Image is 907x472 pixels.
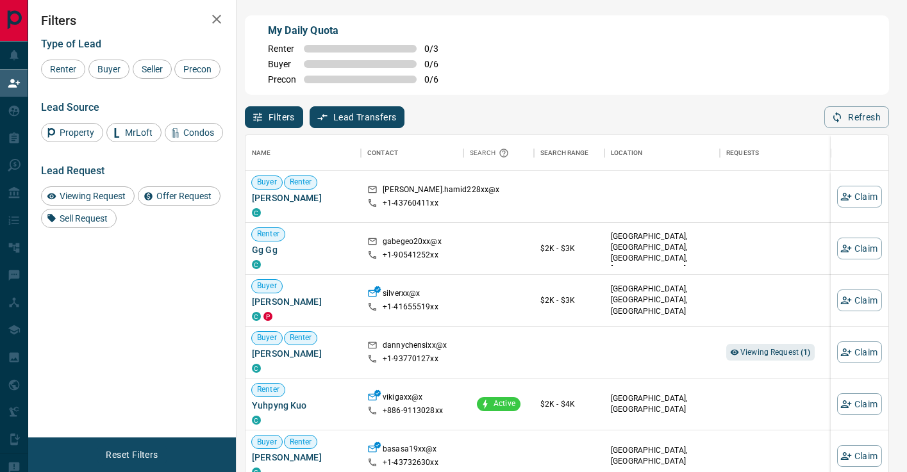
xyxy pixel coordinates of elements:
[245,135,361,171] div: Name
[55,127,99,138] span: Property
[540,295,598,306] p: $2K - $3K
[285,177,317,188] span: Renter
[252,384,285,395] span: Renter
[252,135,271,171] div: Name
[88,60,129,79] div: Buyer
[740,348,811,357] span: Viewing Request
[133,60,172,79] div: Seller
[540,398,598,410] p: $2K - $4K
[611,135,642,171] div: Location
[837,186,882,208] button: Claim
[121,127,157,138] span: MrLoft
[611,284,713,316] p: [GEOGRAPHIC_DATA], [GEOGRAPHIC_DATA], [GEOGRAPHIC_DATA]
[41,165,104,177] span: Lead Request
[611,445,713,467] p: [GEOGRAPHIC_DATA], [GEOGRAPHIC_DATA]
[726,135,759,171] div: Requests
[46,64,81,74] span: Renter
[726,344,815,361] div: Viewing Request (1)
[245,106,303,128] button: Filters
[424,59,453,69] span: 0 / 6
[41,123,103,142] div: Property
[837,289,882,311] button: Claim
[252,347,354,360] span: [PERSON_NAME]
[138,186,221,206] div: Offer Request
[41,13,223,28] h2: Filters
[611,393,713,415] p: [GEOGRAPHIC_DATA], [GEOGRAPHIC_DATA]
[252,437,282,448] span: Buyer
[137,64,167,74] span: Seller
[179,64,216,74] span: Precon
[55,213,112,224] span: Sell Request
[383,250,438,261] p: +1- 90541252xx
[837,238,882,259] button: Claim
[97,444,166,466] button: Reset Filters
[424,74,453,85] span: 0 / 6
[383,405,443,416] p: +886- 9113028xx
[837,341,882,363] button: Claim
[285,437,317,448] span: Renter
[252,191,354,204] span: [PERSON_NAME]
[310,106,405,128] button: Lead Transfers
[252,399,354,412] span: Yuhpyng Kuo
[179,127,219,138] span: Condos
[252,312,261,321] div: condos.ca
[424,44,453,54] span: 0 / 3
[837,393,882,415] button: Claim
[41,209,117,228] div: Sell Request
[367,135,398,171] div: Contact
[263,312,272,321] div: property.ca
[285,332,317,343] span: Renter
[174,60,221,79] div: Precon
[152,191,216,201] span: Offer Request
[268,23,453,38] p: My Daily Quota
[383,198,438,209] p: +1- 43760411xx
[252,451,354,464] span: [PERSON_NAME]
[106,123,162,142] div: MrLoft
[252,208,261,217] div: condos.ca
[540,135,589,171] div: Search Range
[268,74,296,85] span: Precon
[540,243,598,254] p: $2K - $3K
[41,38,101,50] span: Type of Lead
[383,354,438,364] p: +1- 93770127xx
[252,243,354,256] span: Gg Gg
[252,281,282,291] span: Buyer
[252,177,282,188] span: Buyer
[824,106,889,128] button: Refresh
[801,348,810,357] strong: ( 1 )
[361,135,463,171] div: Contact
[383,184,499,198] p: [PERSON_NAME].hamid228xx@x
[383,444,437,457] p: basasa19xx@x
[383,392,422,405] p: vikigaxx@x
[268,44,296,54] span: Renter
[604,135,720,171] div: Location
[252,295,354,308] span: [PERSON_NAME]
[93,64,125,74] span: Buyer
[383,288,420,302] p: silverxx@x
[383,340,447,354] p: dannychensixx@x
[383,236,442,250] p: gabegeo20xx@x
[252,416,261,425] div: condos.ca
[55,191,130,201] span: Viewing Request
[41,60,85,79] div: Renter
[534,135,604,171] div: Search Range
[470,135,512,171] div: Search
[383,302,438,313] p: +1- 41655519xx
[611,231,713,275] p: [GEOGRAPHIC_DATA], [GEOGRAPHIC_DATA], [GEOGRAPHIC_DATA], [GEOGRAPHIC_DATA]
[488,398,520,409] span: Active
[268,59,296,69] span: Buyer
[41,101,99,113] span: Lead Source
[41,186,135,206] div: Viewing Request
[720,135,835,171] div: Requests
[252,364,261,373] div: condos.ca
[252,260,261,269] div: condos.ca
[165,123,223,142] div: Condos
[837,445,882,467] button: Claim
[383,457,438,468] p: +1- 43732630xx
[252,229,285,240] span: Renter
[252,332,282,343] span: Buyer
